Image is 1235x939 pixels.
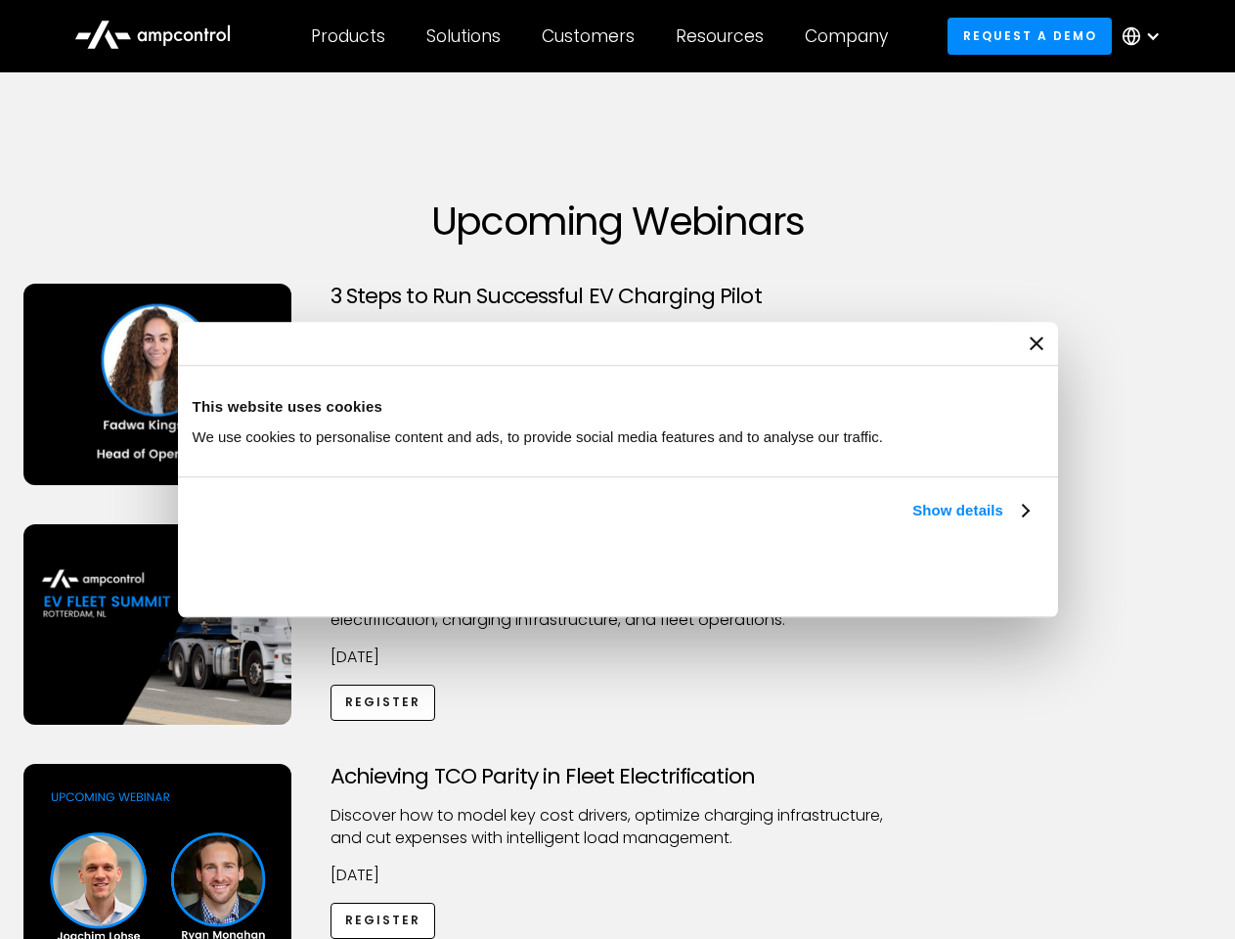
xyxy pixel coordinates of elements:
[331,647,905,668] p: [DATE]
[23,198,1213,245] h1: Upcoming Webinars
[912,499,1028,522] a: Show details
[311,25,385,47] div: Products
[331,903,436,939] a: Register
[331,284,905,309] h3: 3 Steps to Run Successful EV Charging Pilot
[331,764,905,789] h3: Achieving TCO Parity in Fleet Electrification
[676,25,764,47] div: Resources
[331,805,905,849] p: Discover how to model key cost drivers, optimize charging infrastructure, and cut expenses with i...
[755,545,1036,602] button: Okay
[805,25,888,47] div: Company
[426,25,501,47] div: Solutions
[193,395,1043,419] div: This website uses cookies
[542,25,635,47] div: Customers
[193,428,884,445] span: We use cookies to personalise content and ads, to provide social media features and to analyse ou...
[331,865,905,886] p: [DATE]
[948,18,1112,54] a: Request a demo
[331,685,436,721] a: Register
[1030,336,1043,350] button: Close banner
